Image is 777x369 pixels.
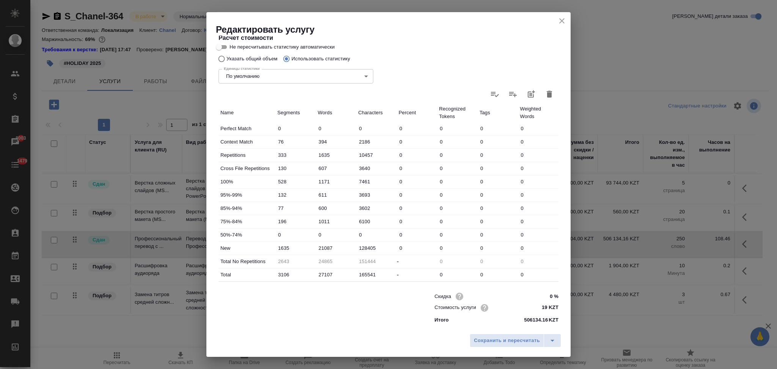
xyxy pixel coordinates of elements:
[275,136,316,147] input: ✎ Введи что-нибудь
[518,163,558,174] input: ✎ Введи что-нибудь
[316,176,357,187] input: ✎ Введи что-нибудь
[478,189,518,200] input: ✎ Введи что-нибудь
[220,271,274,279] p: Total
[275,150,316,161] input: ✎ Введи что-нибудь
[478,150,518,161] input: ✎ Введи что-нибудь
[520,105,557,120] p: Weighted Words
[316,243,357,254] input: ✎ Введи что-нибудь
[556,15,568,27] button: close
[437,203,478,214] input: ✎ Введи что-нибудь
[518,203,558,214] input: ✎ Введи что-нибудь
[437,229,478,240] input: ✎ Введи что-нибудь
[219,33,558,43] h4: Расчет стоимости
[356,203,397,214] input: ✎ Введи что-нибудь
[518,229,558,240] input: ✎ Введи что-нибудь
[397,216,437,227] input: ✎ Введи что-нибудь
[437,243,478,254] input: ✎ Введи что-нибудь
[316,269,357,280] input: ✎ Введи что-нибудь
[397,203,437,214] input: ✎ Введи что-нибудь
[216,24,571,36] h2: Редактировать услугу
[486,85,504,103] label: Обновить статистику
[230,43,335,51] span: Не пересчитывать статистику автоматически
[356,163,397,174] input: ✎ Введи что-нибудь
[356,229,397,240] input: ✎ Введи что-нибудь
[316,136,357,147] input: ✎ Введи что-нибудь
[316,256,357,267] input: Пустое поле
[275,189,316,200] input: ✎ Введи что-нибудь
[437,256,478,267] input: Пустое поле
[518,269,558,280] input: ✎ Введи что-нибудь
[478,256,518,267] input: Пустое поле
[316,203,357,214] input: ✎ Введи что-нибудь
[399,109,436,117] p: Percent
[356,176,397,187] input: ✎ Введи что-нибудь
[478,136,518,147] input: ✎ Введи что-нибудь
[480,109,516,117] p: Tags
[356,256,397,267] input: Пустое поле
[518,189,558,200] input: ✎ Введи что-нибудь
[524,316,548,324] p: 506134.16
[434,316,448,324] p: Итого
[356,269,397,280] input: ✎ Введи что-нибудь
[275,203,316,214] input: ✎ Введи что-нибудь
[220,138,274,146] p: Context Match
[275,176,316,187] input: ✎ Введи что-нибудь
[518,243,558,254] input: ✎ Введи что-нибудь
[397,163,437,174] input: ✎ Введи что-нибудь
[470,334,561,347] div: split button
[275,269,316,280] input: ✎ Введи что-нибудь
[220,244,274,252] p: New
[397,123,437,134] input: ✎ Введи что-нибудь
[219,69,373,84] div: По умолчанию
[518,123,558,134] input: ✎ Введи что-нибудь
[397,270,437,279] div: -
[397,150,437,161] input: ✎ Введи что-нибудь
[437,150,478,161] input: ✎ Введи что-нибудь
[437,269,478,280] input: ✎ Введи что-нибудь
[220,151,274,159] p: Repetitions
[530,291,558,302] input: ✎ Введи что-нибудь
[478,203,518,214] input: ✎ Введи что-нибудь
[356,150,397,161] input: ✎ Введи что-нибудь
[220,125,274,132] p: Perfect Match
[356,216,397,227] input: ✎ Введи что-нибудь
[437,163,478,174] input: ✎ Введи что-нибудь
[275,243,316,254] input: ✎ Введи что-нибудь
[220,258,274,265] p: Total No Repetitions
[478,243,518,254] input: ✎ Введи что-нибудь
[474,336,540,345] span: Сохранить и пересчитать
[356,243,397,254] input: ✎ Введи что-нибудь
[275,163,316,174] input: ✎ Введи что-нибудь
[220,178,274,186] p: 100%
[397,257,437,266] div: -
[518,176,558,187] input: ✎ Введи что-нибудь
[220,191,274,199] p: 95%-99%
[318,109,355,117] p: Words
[437,136,478,147] input: ✎ Введи что-нибудь
[224,73,262,79] button: По умолчанию
[277,109,314,117] p: Segments
[397,243,437,254] input: ✎ Введи что-нибудь
[439,105,476,120] p: Recognized Tokens
[220,205,274,212] p: 85%-94%
[434,293,451,300] p: Скидка
[437,216,478,227] input: ✎ Введи что-нибудь
[504,85,522,103] label: Слить статистику
[316,189,357,200] input: ✎ Введи что-нибудь
[220,109,274,117] p: Name
[518,136,558,147] input: ✎ Введи что-нибудь
[530,302,558,313] input: ✎ Введи что-нибудь
[437,123,478,134] input: ✎ Введи что-нибудь
[522,85,540,103] button: Добавить статистику в работы
[478,269,518,280] input: ✎ Введи что-нибудь
[356,189,397,200] input: ✎ Введи что-нибудь
[275,256,316,267] input: Пустое поле
[540,85,558,103] button: Удалить статистику
[478,229,518,240] input: ✎ Введи что-нибудь
[518,256,558,267] input: Пустое поле
[275,216,316,227] input: ✎ Введи что-нибудь
[220,165,274,172] p: Cross File Repetitions
[316,229,357,240] input: ✎ Введи что-нибудь
[478,176,518,187] input: ✎ Введи что-нибудь
[275,123,316,134] input: ✎ Введи что-нибудь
